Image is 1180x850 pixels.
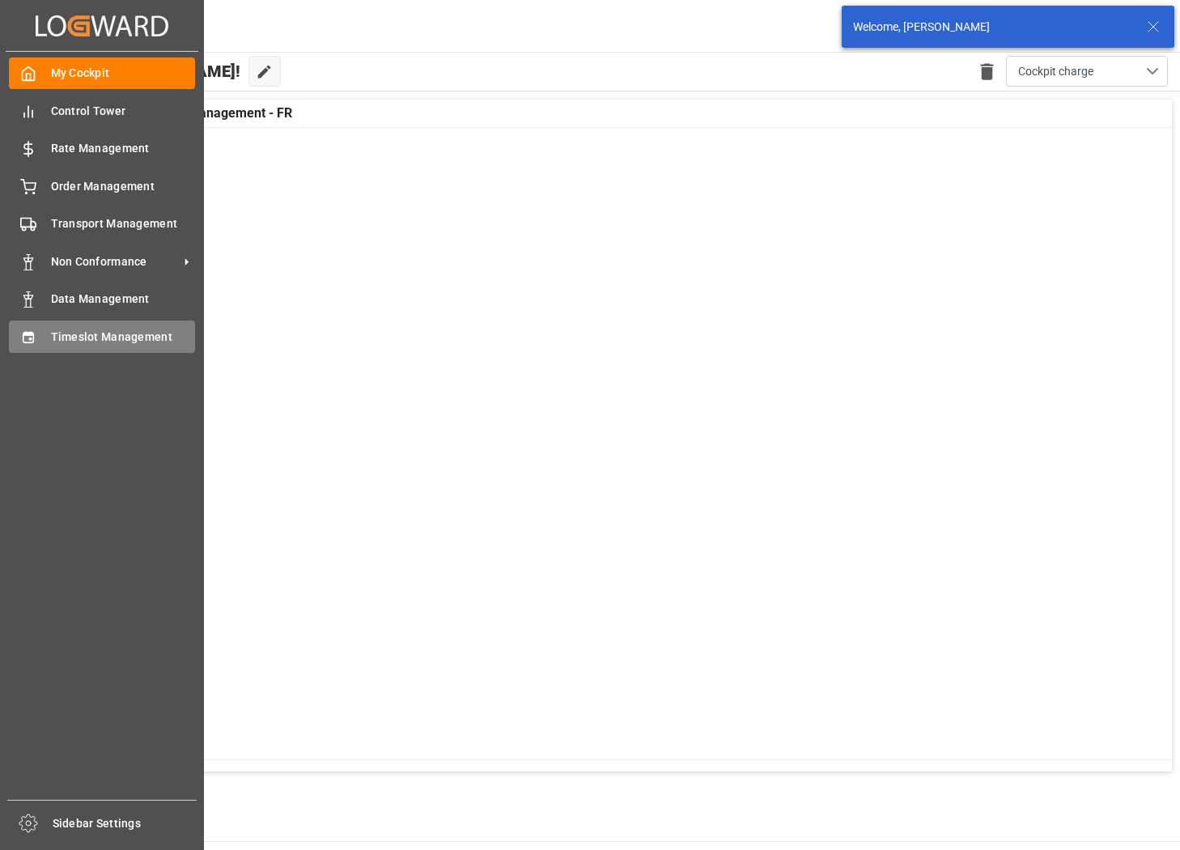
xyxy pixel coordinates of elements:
[9,95,195,126] a: Control Tower
[9,57,195,89] a: My Cockpit
[51,215,196,232] span: Transport Management
[66,56,240,87] span: Hello [PERSON_NAME]!
[51,291,196,308] span: Data Management
[51,65,196,82] span: My Cockpit
[9,133,195,164] a: Rate Management
[51,140,196,157] span: Rate Management
[1018,63,1093,80] span: Cockpit charge
[9,321,195,352] a: Timeslot Management
[9,170,195,202] a: Order Management
[53,815,197,832] span: Sidebar Settings
[9,283,195,315] a: Data Management
[51,329,196,346] span: Timeslot Management
[9,208,195,240] a: Transport Management
[51,253,179,270] span: Non Conformance
[853,19,1131,36] div: Welcome, [PERSON_NAME]
[51,103,196,120] span: Control Tower
[1006,56,1168,87] button: open menu
[51,178,196,195] span: Order Management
